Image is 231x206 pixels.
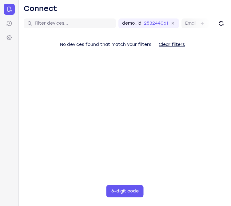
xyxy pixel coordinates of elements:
a: Settings [4,32,15,43]
button: Clear filters [154,38,190,51]
a: Connect [4,4,15,15]
button: Refresh [216,18,226,28]
label: Email [185,20,196,26]
label: demo_id [122,20,141,26]
input: Filter devices... [35,20,112,26]
h1: Connect [24,4,57,14]
button: 6-digit code [106,185,144,197]
span: No devices found that match your filters. [60,42,153,47]
a: Sessions [4,18,15,29]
